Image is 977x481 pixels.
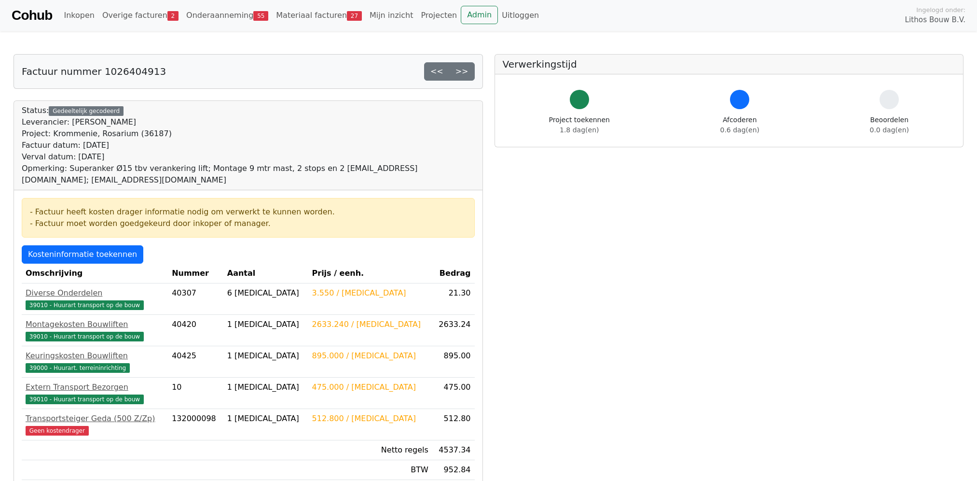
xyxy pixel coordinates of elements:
[253,11,268,21] span: 55
[26,300,144,310] span: 39010 - Huurart transport op de bouw
[308,460,432,480] td: BTW
[432,440,475,460] td: 4537.34
[549,115,610,135] div: Project toekennen
[449,62,475,81] a: >>
[26,287,164,299] div: Diverse Onderdelen
[870,115,909,135] div: Beoordelen
[168,346,223,378] td: 40425
[22,66,166,77] h5: Factuur nummer 1026404913
[26,413,164,424] div: Transportsteiger Geda (500 Z/Zp)
[26,426,89,436] span: Geen kostendrager
[432,378,475,409] td: 475.00
[424,62,450,81] a: <<
[30,218,467,229] div: - Factuur moet worden goedgekeurd door inkoper of manager.
[308,264,432,283] th: Prijs / eenh.
[916,5,965,14] span: Ingelogd onder:
[26,319,164,330] div: Montagekosten Bouwliften
[26,363,130,373] span: 39000 - Huurart. terreininrichting
[432,315,475,346] td: 2633.24
[22,151,475,163] div: Verval datum: [DATE]
[168,283,223,315] td: 40307
[432,346,475,378] td: 895.00
[432,460,475,480] td: 952.84
[49,106,124,116] div: Gedeeltelijk gecodeerd
[22,128,475,140] div: Project: Krommenie, Rosarium (36187)
[22,163,475,186] div: Opmerking: Superanker Ø15 tbv verankering lift; Montage 9 mtr mast, 2 stops en 2 [EMAIL_ADDRESS][...
[168,378,223,409] td: 10
[167,11,179,21] span: 2
[227,319,304,330] div: 1 [MEDICAL_DATA]
[26,382,164,393] div: Extern Transport Bezorgen
[432,283,475,315] td: 21.30
[182,6,272,25] a: Onderaanneming55
[168,315,223,346] td: 40420
[12,4,52,27] a: Cohub
[26,350,164,362] div: Keuringskosten Bouwliften
[272,6,366,25] a: Materiaal facturen27
[312,350,428,362] div: 895.000 / [MEDICAL_DATA]
[461,6,498,24] a: Admin
[227,287,304,299] div: 6 [MEDICAL_DATA]
[432,264,475,283] th: Bedrag
[168,409,223,440] td: 132000098
[98,6,182,25] a: Overige facturen2
[26,350,164,373] a: Keuringskosten Bouwliften39000 - Huurart. terreininrichting
[720,115,759,135] div: Afcoderen
[720,126,759,134] span: 0.6 dag(en)
[503,58,956,70] h5: Verwerkingstijd
[22,116,475,128] div: Leverancier: [PERSON_NAME]
[312,287,428,299] div: 3.550 / [MEDICAL_DATA]
[168,264,223,283] th: Nummer
[560,126,599,134] span: 1.8 dag(en)
[26,332,144,341] span: 39010 - Huurart transport op de bouw
[417,6,461,25] a: Projecten
[26,287,164,311] a: Diverse Onderdelen39010 - Huurart transport op de bouw
[227,350,304,362] div: 1 [MEDICAL_DATA]
[26,413,164,436] a: Transportsteiger Geda (500 Z/Zp)Geen kostendrager
[26,395,144,404] span: 39010 - Huurart transport op de bouw
[223,264,308,283] th: Aantal
[498,6,543,25] a: Uitloggen
[312,382,428,393] div: 475.000 / [MEDICAL_DATA]
[312,319,428,330] div: 2633.240 / [MEDICAL_DATA]
[308,440,432,460] td: Netto regels
[312,413,428,424] div: 512.800 / [MEDICAL_DATA]
[22,105,475,186] div: Status:
[347,11,362,21] span: 27
[60,6,98,25] a: Inkopen
[22,264,168,283] th: Omschrijving
[22,245,143,264] a: Kosteninformatie toekennen
[26,319,164,342] a: Montagekosten Bouwliften39010 - Huurart transport op de bouw
[366,6,417,25] a: Mijn inzicht
[870,126,909,134] span: 0.0 dag(en)
[22,140,475,151] div: Factuur datum: [DATE]
[905,14,965,26] span: Lithos Bouw B.V.
[432,409,475,440] td: 512.80
[30,206,467,218] div: - Factuur heeft kosten drager informatie nodig om verwerkt te kunnen worden.
[26,382,164,405] a: Extern Transport Bezorgen39010 - Huurart transport op de bouw
[227,413,304,424] div: 1 [MEDICAL_DATA]
[227,382,304,393] div: 1 [MEDICAL_DATA]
